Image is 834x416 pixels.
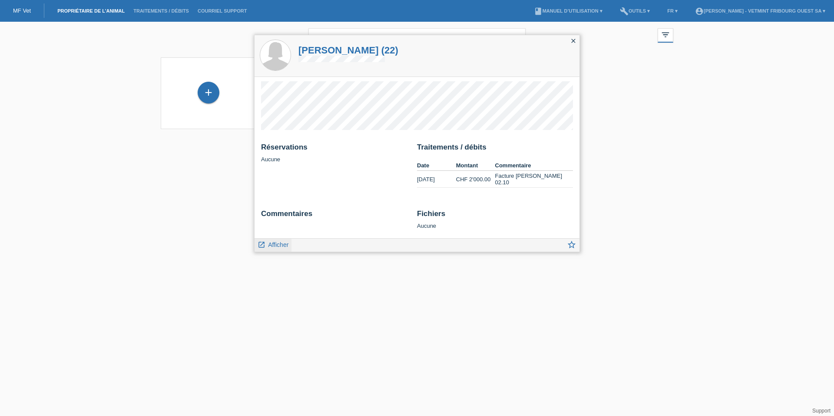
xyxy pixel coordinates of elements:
[567,241,576,252] a: star_border
[13,7,31,14] a: MF Vet
[456,171,495,188] td: CHF 2'000.00
[193,8,251,13] a: Courriel Support
[495,171,573,188] td: Facture [PERSON_NAME] 02.10
[570,37,577,44] i: close
[511,33,521,43] i: close
[417,143,573,156] h2: Traitements / débits
[495,160,573,171] th: Commentaire
[261,143,410,163] div: Aucune
[417,210,573,223] h2: Fichiers
[695,7,704,16] i: account_circle
[308,28,526,49] input: Recherche...
[417,171,456,188] td: [DATE]
[691,8,830,13] a: account_circle[PERSON_NAME] - Vetmint Fribourg Ouest SA ▾
[417,210,573,229] div: Aucune
[261,210,410,223] h2: Commentaires
[53,8,129,13] a: Propriétaire de l’animal
[258,241,265,249] i: launch
[298,45,398,56] a: [PERSON_NAME] (22)
[812,408,831,414] a: Support
[620,7,629,16] i: build
[616,8,654,13] a: buildOutils ▾
[534,7,543,16] i: book
[661,30,670,40] i: filter_list
[417,160,456,171] th: Date
[198,85,219,100] div: Enregistrer propriétaire de l’animal
[663,8,682,13] a: FR ▾
[258,239,288,250] a: launch Afficher
[567,240,576,250] i: star_border
[530,8,607,13] a: bookManuel d’utilisation ▾
[268,241,288,248] span: Afficher
[129,8,193,13] a: Traitements / débits
[456,160,495,171] th: Montant
[261,143,410,156] h2: Réservations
